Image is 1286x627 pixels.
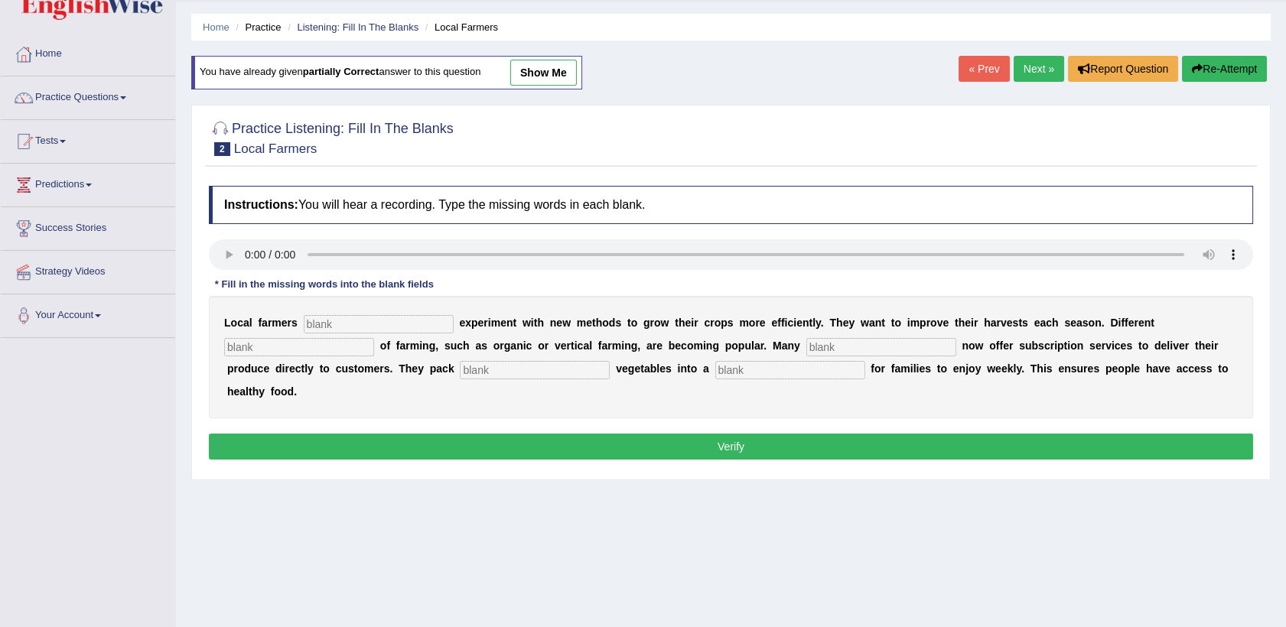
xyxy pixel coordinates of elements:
b: r [694,317,698,329]
b: e [282,317,288,329]
b: h [984,317,991,329]
b: e [1138,317,1144,329]
b: r [1185,339,1189,352]
b: r [974,317,978,329]
b: t [640,362,644,375]
b: s [1126,339,1132,352]
b: i [971,317,974,329]
b: e [1179,339,1185,352]
b: l [304,362,308,375]
b: m [410,339,419,352]
b: c [787,317,793,329]
b: s [348,362,354,375]
b: v [1173,339,1179,352]
b: i [419,339,422,352]
b: n [875,317,882,329]
b: v [555,339,561,352]
b: h [405,362,412,375]
b: e [263,362,269,375]
b: f [396,339,400,352]
b: p [471,317,478,329]
b: f [777,317,781,329]
b: i [621,339,624,352]
b: h [1052,317,1059,329]
b: r [233,362,237,375]
b: s [1089,339,1096,352]
b: f [1125,317,1128,329]
b: e [634,362,640,375]
b: r [268,317,272,329]
b: u [451,339,457,352]
b: a [399,339,405,352]
b: n [550,317,557,329]
input: blank [304,315,454,333]
b: d [1154,339,1161,352]
b: e [1003,339,1009,352]
b: l [656,362,659,375]
b: s [1013,317,1019,329]
b: h [463,339,470,352]
input: blank [460,361,610,379]
b: t [513,317,516,329]
b: w [562,317,571,329]
b: r [500,339,503,352]
b: i [1054,339,1057,352]
b: e [1034,317,1040,329]
b: e [760,317,766,329]
b: p [227,362,234,375]
b: a [262,317,268,329]
b: a [243,317,249,329]
b: a [510,339,516,352]
b: i [1067,339,1070,352]
b: t [675,317,679,329]
b: t [1151,317,1154,329]
b: o [969,339,975,352]
b: p [920,317,926,329]
b: m [272,317,281,329]
b: e [796,317,803,329]
a: Next » [1014,56,1064,82]
b: w [523,317,531,329]
b: r [607,339,611,352]
b: r [710,317,714,329]
b: t [1018,317,1022,329]
b: c [457,339,463,352]
a: « Prev [959,56,1009,82]
b: o [631,317,638,329]
b: i [907,317,910,329]
b: i [1211,339,1214,352]
b: t [354,362,358,375]
b: a [782,339,788,352]
b: e [412,362,418,375]
b: o [894,317,901,329]
b: h [679,317,685,329]
b: e [843,317,849,329]
b: t [1195,339,1199,352]
b: c [237,317,243,329]
b: c [1115,339,1121,352]
b: b [669,339,676,352]
b: f [999,339,1003,352]
b: t [320,362,324,375]
b: m [693,339,702,352]
b: r [1134,317,1138,329]
b: m [739,317,748,329]
b: e [656,339,663,352]
b: p [738,339,745,352]
b: d [275,362,282,375]
b: m [910,317,920,329]
div: * Fill in the missing words into the blank fields [209,278,440,292]
b: t [1064,339,1068,352]
b: e [771,317,777,329]
b: n [1144,317,1151,329]
b: s [1038,339,1044,352]
b: l [589,339,592,352]
b: e [556,317,562,329]
b: h [959,317,965,329]
b: c [526,339,532,352]
b: o [989,339,996,352]
b: a [1076,317,1083,329]
b: r [1102,339,1105,352]
b: s [1064,317,1070,329]
button: Verify [209,434,1253,460]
